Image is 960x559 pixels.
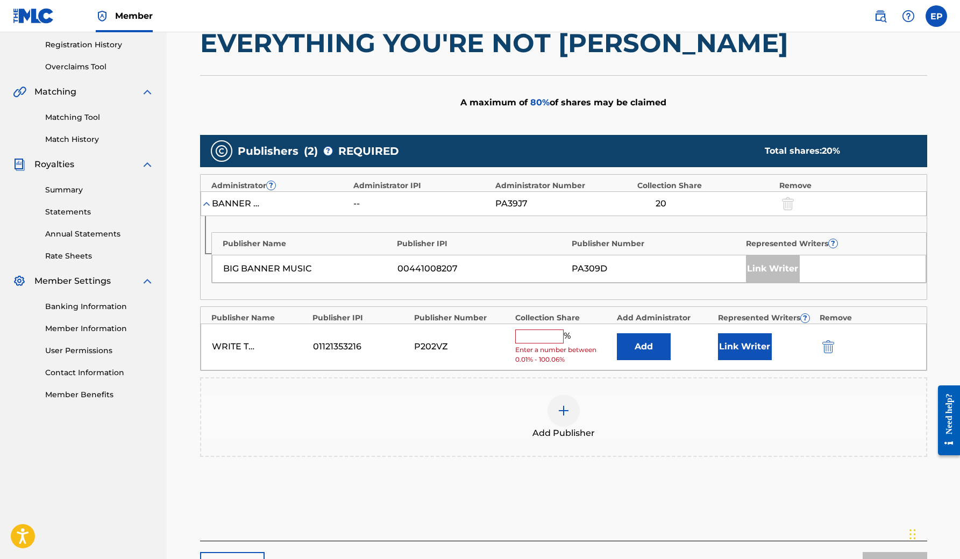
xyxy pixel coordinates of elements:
[201,198,212,209] img: expand-cell-toggle
[909,518,916,550] div: Drag
[200,75,927,130] div: A maximum of of shares may be claimed
[13,85,26,98] img: Matching
[141,275,154,288] img: expand
[211,312,308,324] div: Publisher Name
[530,97,550,107] span: 80 %
[215,145,228,157] img: publishers
[353,180,490,191] div: Administrator IPI
[829,239,837,248] span: ?
[930,376,960,465] iframe: Resource Center
[572,238,741,249] div: Publisher Number
[820,312,916,324] div: Remove
[45,301,154,312] a: Banking Information
[397,238,566,249] div: Publisher IPI
[746,238,915,249] div: Represented Writers
[45,345,154,356] a: User Permissions
[141,85,154,98] img: expand
[13,158,26,171] img: Royalties
[13,8,54,24] img: MLC Logo
[304,143,318,159] span: ( 2 )
[906,507,960,559] iframe: Chat Widget
[822,146,840,156] span: 20 %
[211,180,348,191] div: Administrator
[45,323,154,334] a: Member Information
[765,145,906,157] div: Total shares:
[45,389,154,400] a: Member Benefits
[779,180,916,191] div: Remove
[898,5,919,27] div: Help
[515,345,611,364] span: Enter a number between 0.01% - 100.06%
[13,275,26,288] img: Member Settings
[223,262,392,275] div: BIG BANNER MUSIC
[34,275,111,288] span: Member Settings
[267,181,275,190] span: ?
[324,147,332,155] span: ?
[564,329,573,343] span: %
[115,10,153,22] span: Member
[822,340,834,353] img: 12a2ab48e56ec057fbd8.svg
[926,5,947,27] div: User Menu
[637,180,774,191] div: Collection Share
[141,158,154,171] img: expand
[572,262,741,275] div: PA309D
[874,10,887,23] img: search
[45,184,154,196] a: Summary
[495,180,632,191] div: Administrator Number
[338,143,399,159] span: REQUIRED
[45,228,154,240] a: Annual Statements
[557,404,570,417] img: add
[617,312,713,324] div: Add Administrator
[397,262,566,275] div: 00441008207
[312,312,409,324] div: Publisher IPI
[34,85,76,98] span: Matching
[45,112,154,123] a: Matching Tool
[414,312,510,324] div: Publisher Number
[532,427,595,440] span: Add Publisher
[96,10,109,23] img: Top Rightsholder
[45,39,154,51] a: Registration History
[45,134,154,145] a: Match History
[45,367,154,378] a: Contact Information
[617,333,671,360] button: Add
[34,158,74,171] span: Royalties
[718,333,772,360] button: Link Writer
[45,206,154,218] a: Statements
[718,312,814,324] div: Represented Writers
[515,312,611,324] div: Collection Share
[870,5,891,27] a: Public Search
[200,27,927,59] h1: EVERYTHING YOU'RE NOT [PERSON_NAME]
[801,314,809,322] span: ?
[902,10,915,23] img: help
[45,61,154,73] a: Overclaims Tool
[45,250,154,262] a: Rate Sheets
[223,238,392,249] div: Publisher Name
[238,143,298,159] span: Publishers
